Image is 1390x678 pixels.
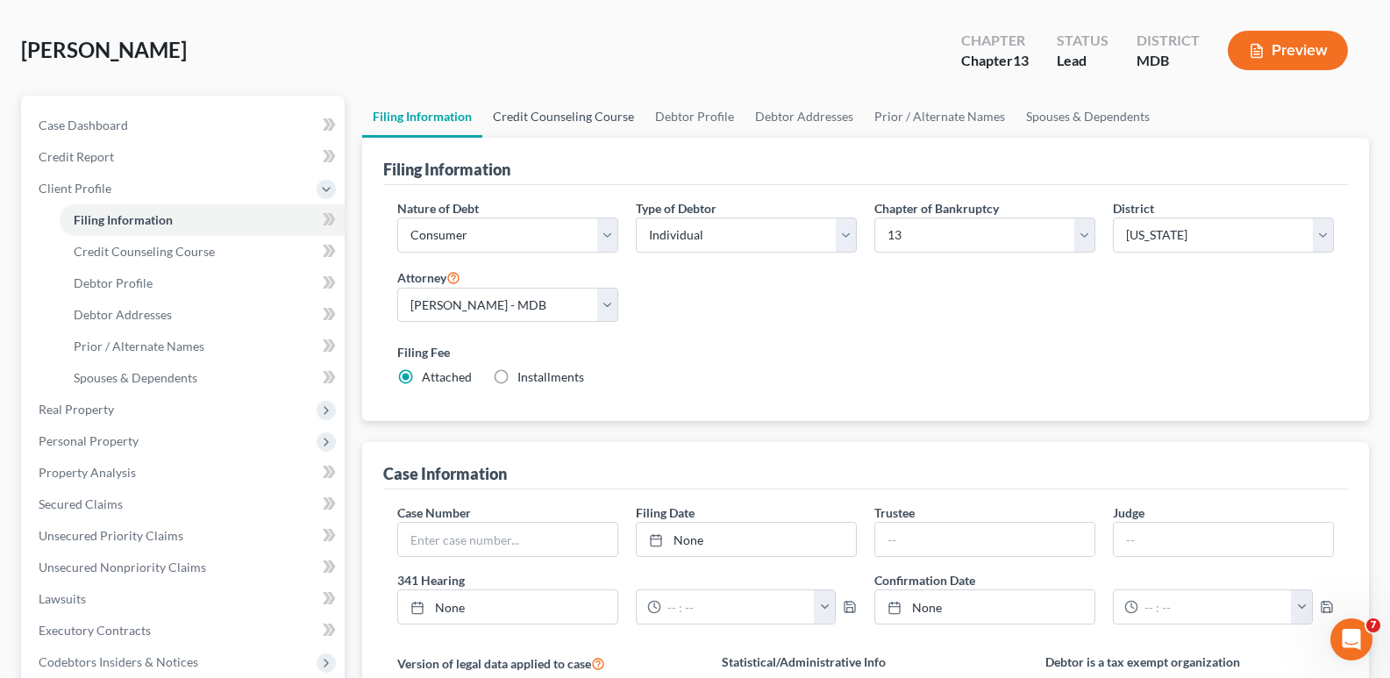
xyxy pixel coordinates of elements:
span: Unsecured Nonpriority Claims [39,560,206,575]
span: Prior / Alternate Names [74,339,204,353]
span: Attached [422,369,472,384]
label: Filing Date [636,503,695,522]
a: Lawsuits [25,583,345,615]
span: 13 [1013,52,1029,68]
label: Nature of Debt [397,199,479,218]
span: Codebtors Insiders & Notices [39,654,198,669]
a: Debtor Profile [645,96,745,138]
a: Credit Counseling Course [60,236,345,268]
label: Attorney [397,267,460,288]
a: Prior / Alternate Names [864,96,1016,138]
label: Confirmation Date [866,571,1343,589]
a: Spouses & Dependents [60,362,345,394]
a: Debtor Addresses [60,299,345,331]
span: Filing Information [74,212,173,227]
a: Credit Report [25,141,345,173]
a: Secured Claims [25,489,345,520]
div: Status [1057,31,1108,51]
div: Chapter [961,31,1029,51]
a: Debtor Profile [60,268,345,299]
label: District [1113,199,1154,218]
span: Property Analysis [39,465,136,480]
input: Enter case number... [398,523,617,556]
label: Filing Fee [397,343,1334,361]
a: None [637,523,856,556]
span: Lawsuits [39,591,86,606]
span: Personal Property [39,433,139,448]
iframe: Intercom live chat [1330,618,1372,660]
a: None [398,590,617,624]
a: None [875,590,1094,624]
span: Executory Contracts [39,623,151,638]
span: Debtor Profile [74,275,153,290]
label: Judge [1113,503,1144,522]
span: Client Profile [39,181,111,196]
span: Real Property [39,402,114,417]
a: Credit Counseling Course [482,96,645,138]
span: Credit Counseling Course [74,244,215,259]
div: Lead [1057,51,1108,71]
label: Chapter of Bankruptcy [874,199,999,218]
span: Secured Claims [39,496,123,511]
a: Filing Information [362,96,482,138]
label: Statistical/Administrative Info [722,653,1010,671]
a: Spouses & Dependents [1016,96,1160,138]
span: Case Dashboard [39,118,128,132]
label: Type of Debtor [636,199,716,218]
input: -- : -- [1138,590,1292,624]
a: Executory Contracts [25,615,345,646]
div: District [1137,31,1200,51]
label: 341 Hearing [388,571,866,589]
label: Trustee [874,503,915,522]
span: Installments [517,369,584,384]
a: Unsecured Priority Claims [25,520,345,552]
div: Filing Information [383,159,510,180]
a: Prior / Alternate Names [60,331,345,362]
label: Case Number [397,503,471,522]
div: MDB [1137,51,1200,71]
button: Preview [1228,31,1348,70]
input: -- : -- [661,590,815,624]
span: [PERSON_NAME] [21,37,187,62]
span: Debtor Addresses [74,307,172,322]
a: Unsecured Nonpriority Claims [25,552,345,583]
div: Chapter [961,51,1029,71]
span: 7 [1366,618,1380,632]
span: Spouses & Dependents [74,370,197,385]
span: Unsecured Priority Claims [39,528,183,543]
a: Property Analysis [25,457,345,489]
a: Filing Information [60,204,345,236]
div: Case Information [383,463,507,484]
a: Case Dashboard [25,110,345,141]
input: -- [1114,523,1333,556]
label: Debtor is a tax exempt organization [1045,653,1334,671]
input: -- [875,523,1094,556]
label: Version of legal data applied to case [397,653,686,674]
a: Debtor Addresses [745,96,864,138]
span: Credit Report [39,149,114,164]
